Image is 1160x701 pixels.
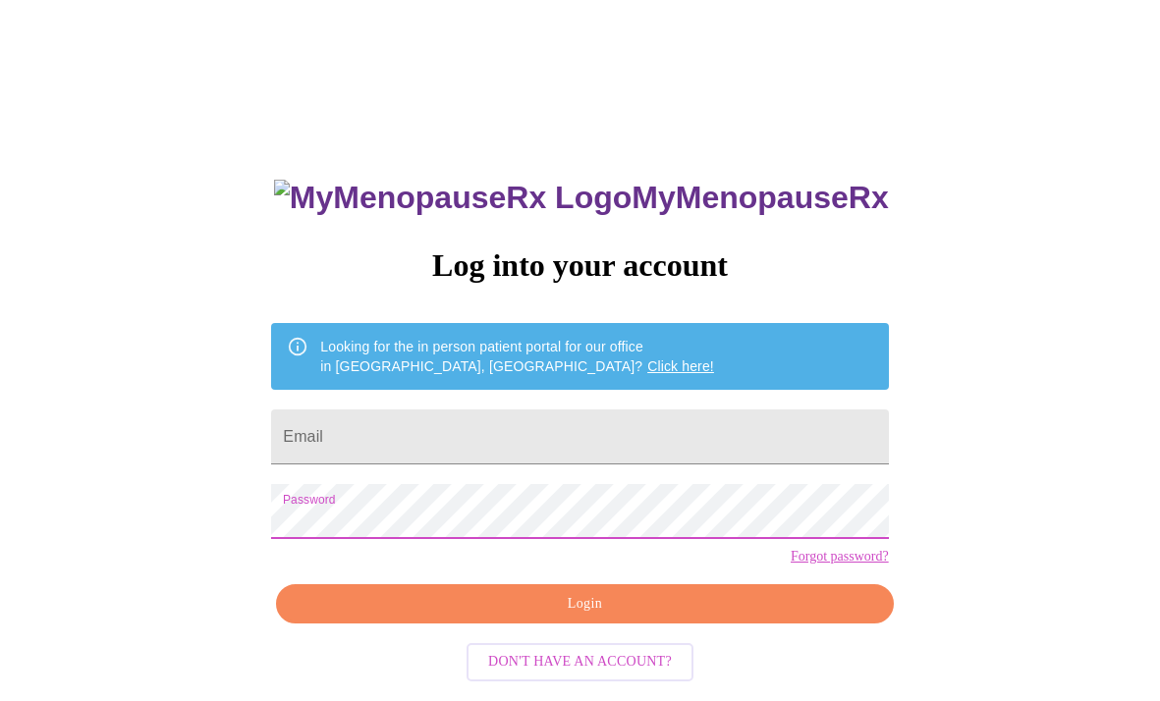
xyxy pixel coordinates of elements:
[276,584,893,624] button: Login
[320,329,714,384] div: Looking for the in person patient portal for our office in [GEOGRAPHIC_DATA], [GEOGRAPHIC_DATA]?
[791,549,889,565] a: Forgot password?
[462,652,698,669] a: Don't have an account?
[647,358,714,374] a: Click here!
[271,247,888,284] h3: Log into your account
[274,180,889,216] h3: MyMenopauseRx
[274,180,632,216] img: MyMenopauseRx Logo
[467,643,693,681] button: Don't have an account?
[299,592,870,617] span: Login
[488,650,672,674] span: Don't have an account?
